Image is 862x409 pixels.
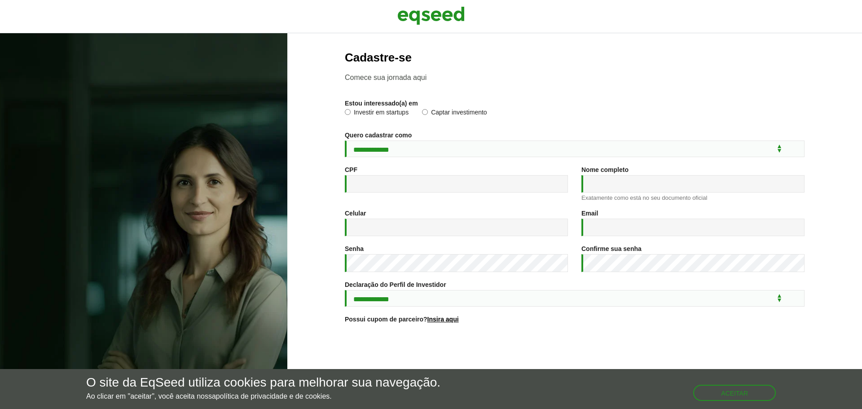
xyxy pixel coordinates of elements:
[345,167,357,173] label: CPF
[345,73,805,82] p: Comece sua jornada aqui
[345,316,459,322] label: Possui cupom de parceiro?
[345,109,409,118] label: Investir em startups
[345,132,412,138] label: Quero cadastrar como
[86,376,440,390] h5: O site da EqSeed utiliza cookies para melhorar sua navegação.
[422,109,428,115] input: Captar investimento
[581,195,805,201] div: Exatamente como está no seu documento oficial
[345,51,805,64] h2: Cadastre-se
[345,109,351,115] input: Investir em startups
[345,246,364,252] label: Senha
[86,392,440,400] p: Ao clicar em "aceitar", você aceita nossa .
[216,393,330,400] a: política de privacidade e de cookies
[422,109,487,118] label: Captar investimento
[427,316,459,322] a: Insira aqui
[693,385,776,401] button: Aceitar
[581,246,642,252] label: Confirme sua senha
[581,210,598,216] label: Email
[345,100,418,106] label: Estou interessado(a) em
[397,4,465,27] img: EqSeed Logo
[581,167,629,173] label: Nome completo
[345,281,446,288] label: Declaração do Perfil de Investidor
[345,210,366,216] label: Celular
[506,334,643,369] iframe: reCAPTCHA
